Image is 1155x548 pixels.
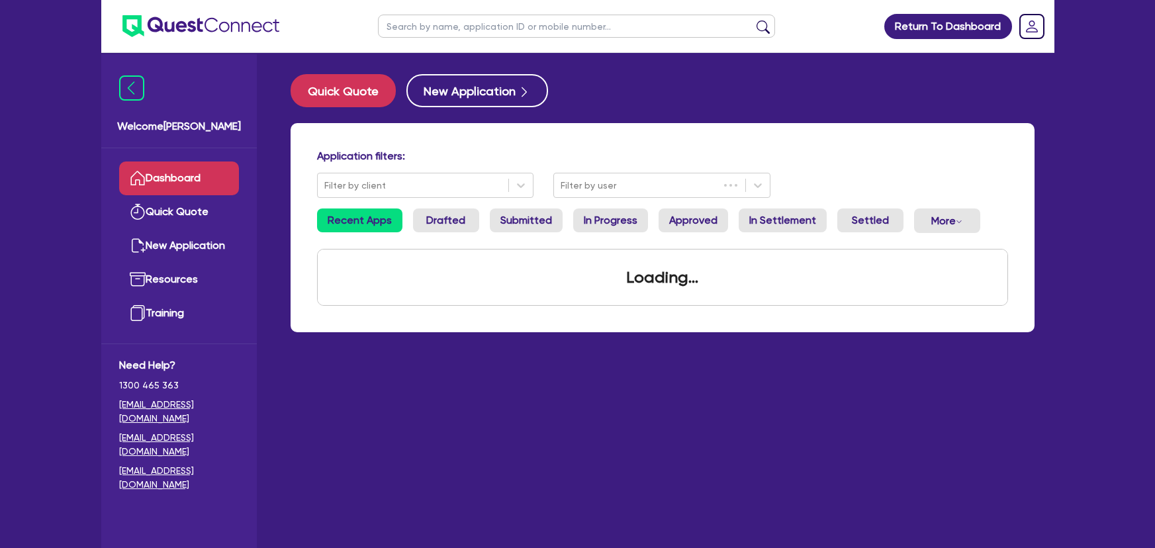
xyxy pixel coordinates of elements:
[413,208,479,232] a: Drafted
[291,74,396,107] button: Quick Quote
[119,229,239,263] a: New Application
[573,208,648,232] a: In Progress
[914,208,980,233] button: Dropdown toggle
[490,208,563,232] a: Submitted
[739,208,827,232] a: In Settlement
[837,208,903,232] a: Settled
[130,238,146,253] img: new-application
[119,297,239,330] a: Training
[119,464,239,492] a: [EMAIL_ADDRESS][DOMAIN_NAME]
[119,431,239,459] a: [EMAIL_ADDRESS][DOMAIN_NAME]
[122,15,279,37] img: quest-connect-logo-blue
[378,15,775,38] input: Search by name, application ID or mobile number...
[119,379,239,392] span: 1300 465 363
[119,161,239,195] a: Dashboard
[317,150,1008,162] h4: Application filters:
[130,305,146,321] img: training
[1015,9,1049,44] a: Dropdown toggle
[406,74,548,107] button: New Application
[119,263,239,297] a: Resources
[130,271,146,287] img: resources
[119,398,239,426] a: [EMAIL_ADDRESS][DOMAIN_NAME]
[117,118,241,134] span: Welcome [PERSON_NAME]
[610,250,714,305] div: Loading...
[317,208,402,232] a: Recent Apps
[659,208,728,232] a: Approved
[119,357,239,373] span: Need Help?
[291,74,406,107] a: Quick Quote
[130,204,146,220] img: quick-quote
[884,14,1012,39] a: Return To Dashboard
[119,195,239,229] a: Quick Quote
[119,75,144,101] img: icon-menu-close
